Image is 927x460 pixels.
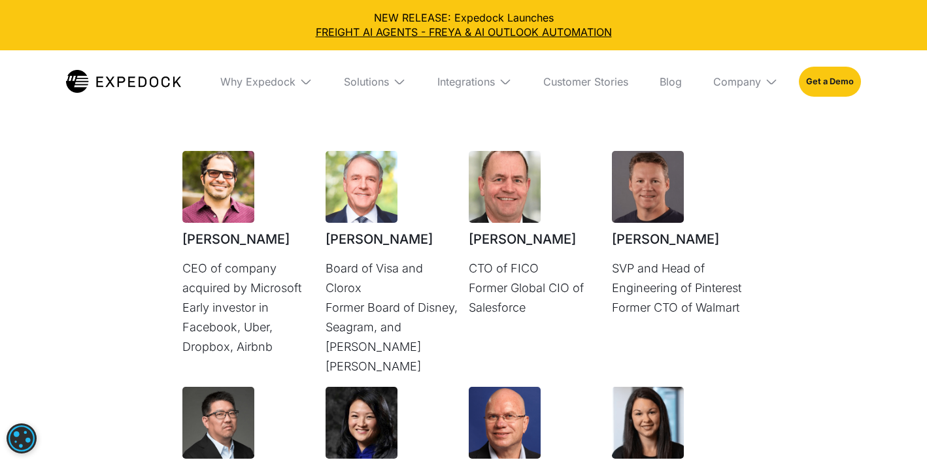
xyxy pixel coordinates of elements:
h1: [PERSON_NAME] [182,229,315,249]
h1: [PERSON_NAME] [612,229,745,249]
img: Sarah Smith [612,387,684,459]
img: Maria Zhang [326,387,397,459]
img: Bob Matschullat [326,151,397,223]
p: CTO of FICO Former Global CIO of Salesforce [469,259,601,318]
a: Blog [649,50,692,113]
img: Maynard Webb [469,387,541,459]
div: Why Expedock [210,50,323,113]
a: Get a Demo [799,67,861,97]
a: Customer Stories [533,50,639,113]
img: Claus Moldt [469,151,541,223]
iframe: Chat Widget [703,319,927,460]
div: Why Expedock [220,75,295,88]
div: NEW RELEASE: Expedock Launches [10,10,917,40]
img: Jeremy King [612,151,684,223]
div: Solutions [344,75,389,88]
div: Company [703,50,788,113]
div: Solutions [333,50,416,113]
img: Liqing Zeng [182,387,254,459]
p: CEO of company acquired by Microsoft Early investor in Facebook, Uber, Dropbox, Airbnb [182,259,315,357]
a: FREIGHT AI AGENTS - FREYA & AI OUTLOOK AUTOMATION [10,25,917,39]
div: Company [713,75,761,88]
h1: [PERSON_NAME] [326,229,458,249]
p: Board of Visa and Clorox Former Board of Disney, Seagram, and [PERSON_NAME] [PERSON_NAME] [326,259,458,376]
h1: [PERSON_NAME] [469,229,601,249]
img: Ali Partovi [182,151,254,223]
div: Integrations [427,50,522,113]
div: Integrations [437,75,495,88]
p: SVP and Head of Engineering of Pinterest Former CTO of Walmart [612,259,745,318]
